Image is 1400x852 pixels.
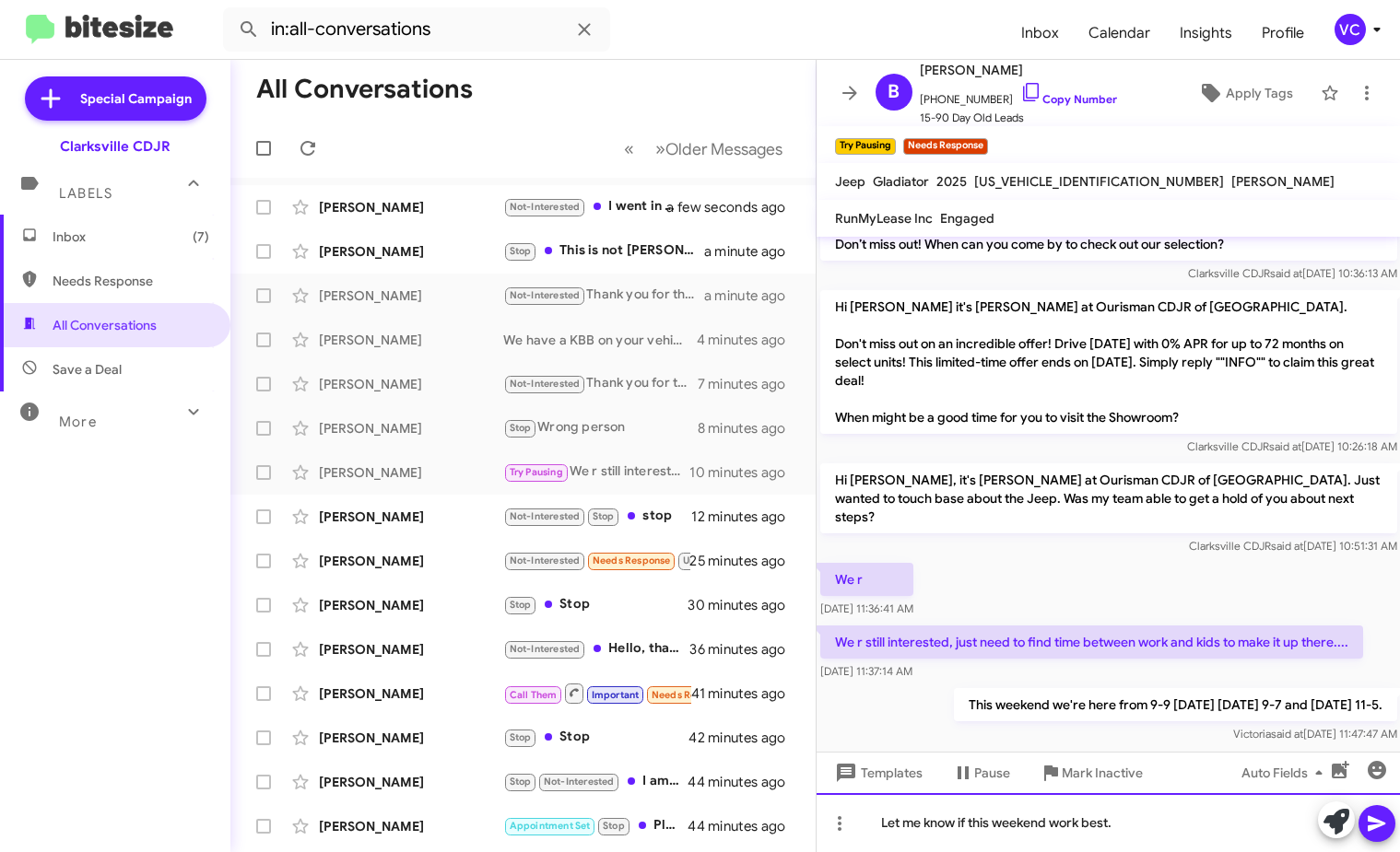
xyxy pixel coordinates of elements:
button: Previous [613,130,645,168]
div: 8 minutes ago [698,419,801,438]
span: 2025 [936,173,967,190]
span: Not-Interested [510,510,581,522]
div: 7 minutes ago [698,375,801,393]
span: said at [1270,727,1302,741]
span: Appointment Set [510,820,591,832]
div: [PERSON_NAME] [319,773,503,791]
a: Inbox [1006,6,1074,60]
div: [PERSON_NAME] [319,463,503,482]
div: [PERSON_NAME] [319,684,503,703]
div: [PERSON_NAME] [319,375,503,393]
span: Special Campaign [80,89,192,108]
div: 42 minutes ago [690,729,801,747]
span: Not-Interested [510,378,581,390]
span: Auto Fields [1241,756,1330,789]
button: Auto Fields [1227,756,1345,789]
div: [PERSON_NAME] [319,508,503,526]
span: Clarksville CDJR [DATE] 10:51:31 AM [1188,539,1396,553]
span: Not-Interested [510,554,581,566]
div: 25 minutes ago [690,552,801,570]
span: [PHONE_NUMBER] [920,81,1117,109]
span: Important [592,689,640,701]
span: Engaged [940,210,994,227]
div: 12 minutes ago [691,508,800,526]
div: a minute ago [704,242,801,261]
div: Wrong person [503,417,698,438]
span: Jeep [835,173,865,190]
div: I went in a different direction with this vehicle. I already sold it. Thanks [503,196,690,217]
div: 10 minutes ago [690,463,801,482]
div: What steps [503,682,691,705]
div: Clarksville CDJR [60,137,171,156]
a: Insights [1165,6,1247,60]
div: 4 minutes ago [697,331,801,349]
span: Unfinished [683,554,734,566]
span: Call Them [510,689,558,701]
span: Stop [510,245,532,257]
button: Apply Tags [1179,76,1312,110]
div: 36 minutes ago [690,640,801,659]
button: Next [644,130,794,168]
span: Templates [831,756,923,789]
a: Copy Number [1020,92,1117,106]
h1: All Conversations [256,75,473,104]
p: We r still interested, just need to find time between work and kids to make it up there.... [820,625,1363,659]
span: Stop [510,776,532,788]
span: Needs Response [593,554,671,566]
span: [DATE] 11:37:14 AM [820,664,912,678]
span: Not-Interested [510,289,581,301]
div: 41 minutes ago [691,684,800,703]
a: Special Campaign [25,76,206,121]
span: Victoria [DATE] 11:47:47 AM [1232,727,1396,741]
p: Hi [PERSON_NAME], it's [PERSON_NAME] at Ourisman CDJR of [GEOGRAPHIC_DATA]. Just wanted to touch ... [820,463,1397,533]
div: Not selling [503,550,690,571]
div: [PERSON_NAME] [319,552,503,570]
span: Stop [510,599,532,611]
span: [DATE] 11:36:41 AM [820,601,913,615]
div: 44 minutes ago [690,817,801,835]
div: I am not interested! [503,771,690,792]
span: Gladiator [873,173,929,190]
span: All Conversations [53,316,157,334]
div: [PERSON_NAME] [319,198,503,216]
span: Try Pausing [510,466,563,478]
button: VC [1319,14,1380,45]
div: [PERSON_NAME] [319,817,503,835]
span: said at [1268,439,1300,453]
span: (7) [193,228,209,246]
nav: Page navigation example [614,130,794,168]
span: [US_VEHICLE_IDENTIFICATION_NUMBER] [974,173,1224,190]
span: [PERSON_NAME] [920,59,1117,81]
input: Search [223,7,610,52]
div: [PERSON_NAME] [319,331,503,349]
div: 30 minutes ago [690,596,801,614]
span: 15-90 Day Old Leads [920,109,1117,127]
p: Hi [PERSON_NAME] it's [PERSON_NAME] at Ourisman CDJR of [GEOGRAPHIC_DATA]. Don't miss out on an i... [820,290,1397,434]
span: Inbox [53,228,209,246]
span: « [624,137,634,160]
span: said at [1269,266,1301,280]
div: stop [503,506,691,527]
small: Needs Response [903,138,988,155]
p: We r [820,563,913,596]
button: Mark Inactive [1025,756,1158,789]
span: Clarksville CDJR [DATE] 10:36:13 AM [1187,266,1396,280]
span: Not-Interested [510,201,581,213]
span: Apply Tags [1226,76,1293,110]
span: Needs Response [652,689,730,701]
div: We have a KBB on your vehicle. What amount would you settle. Are you planning to visit the dealer... [503,331,697,349]
span: More [59,414,97,430]
button: Pause [937,756,1025,789]
span: Stop [593,510,615,522]
div: [PERSON_NAME] [319,640,503,659]
div: [PERSON_NAME] [319,286,503,305]
div: This is not [PERSON_NAME]..please do not text again [503,240,704,262]
span: Stop [510,422,532,434]
div: Thank you for the update [503,285,704,306]
a: Profile [1247,6,1319,60]
div: [PERSON_NAME] [319,419,503,438]
div: Please stop contacting me. We already purchased a vehicle. [503,815,690,836]
div: a minute ago [704,286,801,305]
